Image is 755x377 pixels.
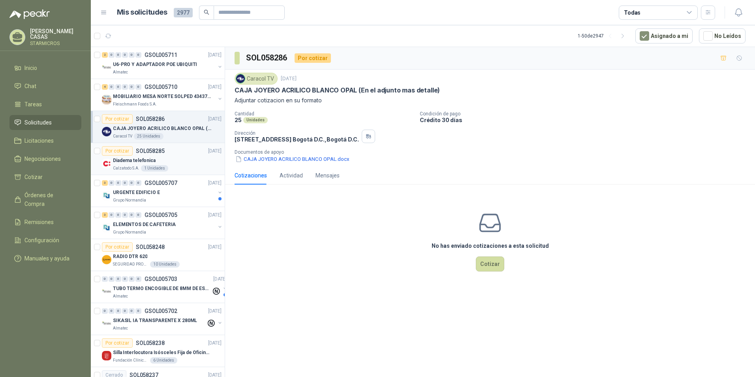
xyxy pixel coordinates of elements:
p: GSOL005702 [145,308,177,314]
div: 0 [129,180,135,186]
img: Company Logo [236,74,245,83]
p: U6-PRO Y ADAPTADOR POE UBIQUITI [113,61,197,68]
div: 0 [109,276,115,282]
div: 25 Unidades [134,133,163,139]
p: Fleischmann Foods S.A. [113,101,157,107]
h1: Mis solicitudes [117,7,167,18]
div: 0 [135,180,141,186]
div: Caracol TV [235,73,278,85]
div: 0 [129,276,135,282]
img: Company Logo [102,159,111,168]
div: 0 [122,84,128,90]
div: 0 [115,180,121,186]
a: Negociaciones [9,151,81,166]
a: Configuración [9,233,81,248]
p: URGENTE EDIFICIO E [113,189,160,196]
a: Chat [9,79,81,94]
a: Licitaciones [9,133,81,148]
h3: No has enviado cotizaciones a esta solicitud [432,241,549,250]
div: 0 [129,52,135,58]
a: 0 0 0 0 0 0 GSOL005702[DATE] Company LogoSIKASIL IA TRANSPARENTE X 280MLAlmatec [102,306,223,332]
p: MOBILIARIO MESA NORTE SOLPED 4343782 [113,93,211,100]
p: Almatec [113,69,128,75]
img: Company Logo [102,319,111,328]
a: Por cotizarSOL058248[DATE] Company LogoRADIO DTR 620SEGURIDAD PROVISER LTDA10 Unidades [91,239,225,271]
p: Caracol TV [113,133,132,139]
p: Almatec [113,325,128,332]
a: 0 0 0 0 0 0 GSOL005703[DATE] Company LogoTUBO TERMO ENCOGIBLE DE 8MM DE ESPESOR X 5CMSAlmatec [102,274,228,300]
div: Actividad [280,171,303,180]
span: search [204,9,209,15]
p: SOL058286 [136,116,165,122]
p: [DATE] [208,83,222,91]
p: Diadema telefonica [113,157,156,164]
div: 0 [135,52,141,58]
div: 3 [102,180,108,186]
a: Tareas [9,97,81,112]
div: 4 [102,84,108,90]
a: Solicitudes [9,115,81,130]
p: 25 [235,117,242,123]
p: Silla Interlocutora Isósceles Fija de Oficina Tela Negra Just Home Collection [113,349,211,356]
p: GSOL005703 [145,276,177,282]
p: Almatec [113,293,128,300]
div: 0 [135,212,141,218]
p: STARMICROS [30,41,81,46]
div: 0 [109,84,115,90]
div: 0 [135,84,141,90]
span: Configuración [24,236,59,245]
img: Company Logo [102,63,111,72]
div: 0 [122,52,128,58]
img: Company Logo [102,255,111,264]
p: [DATE] [208,339,222,347]
p: GSOL005707 [145,180,177,186]
p: CAJA JOYERO ACRILICO BLANCO OPAL (En el adjunto mas detalle) [235,86,440,94]
img: Company Logo [102,223,111,232]
img: Company Logo [102,191,111,200]
div: 3 [102,212,108,218]
p: [DATE] [208,307,222,315]
p: RADIO DTR 620 [113,253,147,260]
p: SEGURIDAD PROVISER LTDA [113,261,148,268]
p: Grupo Normandía [113,229,146,236]
div: 0 [122,212,128,218]
div: 0 [102,308,108,314]
a: 4 0 0 0 0 0 GSOL005710[DATE] Company LogoMOBILIARIO MESA NORTE SOLPED 4343782Fleischmann Foods S.A. [102,82,223,107]
p: GSOL005711 [145,52,177,58]
p: [DATE] [208,179,222,187]
a: Manuales y ayuda [9,251,81,266]
div: 0 [109,180,115,186]
p: [DATE] [208,51,222,59]
span: 2977 [174,8,193,17]
div: Unidades [243,117,268,123]
a: 2 0 0 0 0 0 GSOL005711[DATE] Company LogoU6-PRO Y ADAPTADOR POE UBIQUITIAlmatec [102,50,223,75]
div: Mensajes [316,171,340,180]
p: Crédito 30 días [420,117,752,123]
span: Negociaciones [24,155,61,163]
span: Manuales y ayuda [24,254,69,263]
img: Company Logo [102,351,111,360]
div: Por cotizar [102,146,133,156]
a: Por cotizarSOL058286[DATE] Company LogoCAJA JOYERO ACRILICO BLANCO OPAL (En el adjunto mas detall... [91,111,225,143]
div: 0 [115,52,121,58]
p: [PERSON_NAME] CASAS [30,28,81,40]
div: 0 [109,52,115,58]
button: Asignado a mi [635,28,693,43]
p: Dirección [235,130,359,136]
div: 2 [102,52,108,58]
div: 1 - 50 de 2947 [578,30,629,42]
div: 6 Unidades [150,357,177,364]
a: 3 0 0 0 0 0 GSOL005707[DATE] Company LogoURGENTE EDIFICIO EGrupo Normandía [102,178,223,204]
div: 0 [135,276,141,282]
img: Company Logo [102,127,111,136]
p: ELEMENTOS DE CAFETERIA [113,221,176,228]
button: No Leídos [699,28,746,43]
div: 0 [122,276,128,282]
p: Fundación Clínica Shaio [113,357,148,364]
p: SOL058285 [136,148,165,154]
div: 0 [115,84,121,90]
span: Cotizar [24,173,43,181]
div: 0 [122,308,128,314]
button: Cotizar [476,256,504,271]
p: [DATE] [281,75,297,83]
